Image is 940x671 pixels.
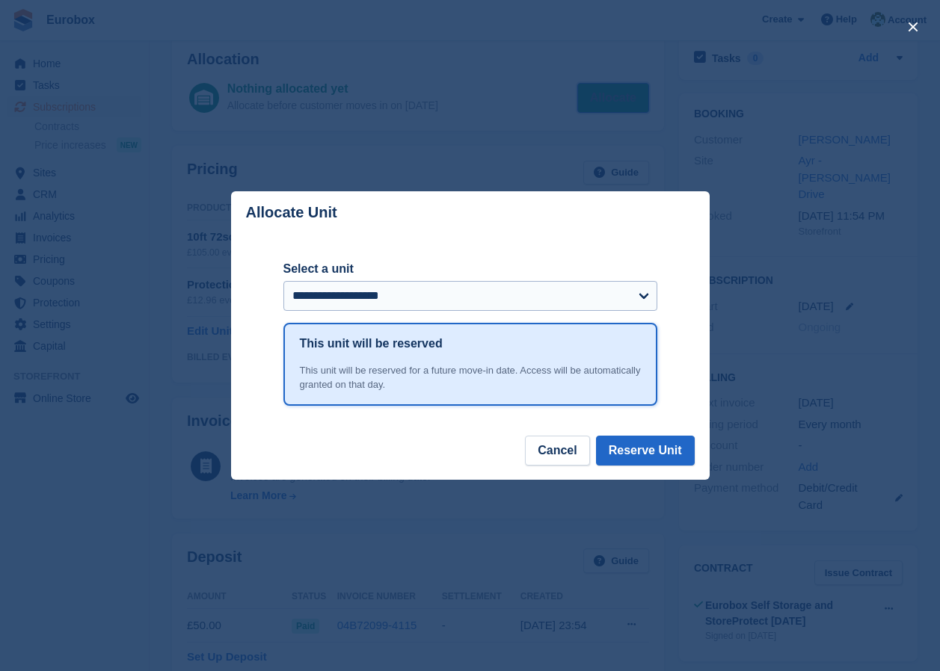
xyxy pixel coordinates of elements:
[525,436,589,466] button: Cancel
[596,436,695,466] button: Reserve Unit
[300,363,641,392] div: This unit will be reserved for a future move-in date. Access will be automatically granted on tha...
[300,335,443,353] h1: This unit will be reserved
[283,260,657,278] label: Select a unit
[901,15,925,39] button: close
[246,204,337,221] p: Allocate Unit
